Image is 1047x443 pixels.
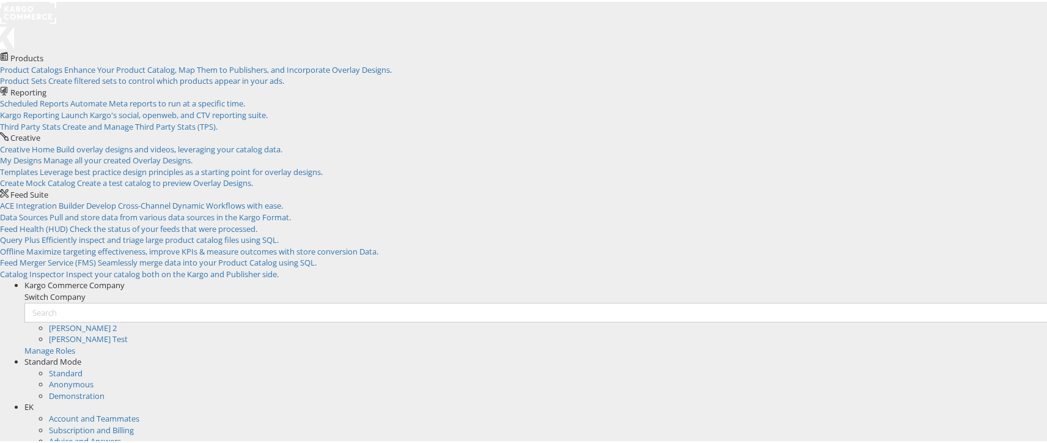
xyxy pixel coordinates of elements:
span: Standard Mode [24,354,81,365]
span: Create and Manage Third Party Stats (TPS). [62,119,218,130]
span: Create a test catalog to preview Overlay Designs. [77,176,253,187]
a: Subscription and Billing [49,423,134,434]
span: Create filtered sets to control which products appear in your ads. [48,73,284,84]
span: Manage all your created Overlay Designs. [43,153,193,164]
a: Demonstration [49,389,105,400]
span: Leverage best practice design principles as a starting point for overlay designs. [40,165,323,176]
span: Launch Kargo's social, openweb, and CTV reporting suite. [61,108,268,119]
span: Pull and store data from various data sources in the Kargo Format. [50,210,291,221]
span: Seamlessly merge data into your Product Catalog using SQL. [98,255,317,266]
a: Manage Roles [24,343,75,354]
span: Check the status of your feeds that were processed. [70,221,257,233]
span: Creative [10,130,40,141]
span: Feed Suite [10,187,48,198]
a: [PERSON_NAME] Test [49,332,128,343]
a: Account and Teammates [49,411,139,422]
a: [PERSON_NAME] 2 [49,321,117,332]
span: Kargo Commerce Company [24,278,125,289]
span: Enhance Your Product Catalog, Map Them to Publishers, and Incorporate Overlay Designs. [64,62,392,73]
span: Reporting [10,85,46,96]
span: Build overlay designs and videos, leveraging your catalog data. [56,142,282,153]
span: Maximize targeting effectiveness, improve KPIs & measure outcomes with store conversion Data. [26,244,378,255]
a: Standard [49,366,83,377]
a: Anonymous [49,377,94,388]
span: Inspect your catalog both on the Kargo and Publisher side. [66,267,279,278]
span: Automate Meta reports to run at a specific time. [70,96,245,107]
span: Develop Cross-Channel Dynamic Workflows with ease. [86,198,283,209]
span: Efficiently inspect and triage large product catalog files using SQL. [42,233,279,244]
span: Products [10,51,43,62]
span: EK [24,400,34,411]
